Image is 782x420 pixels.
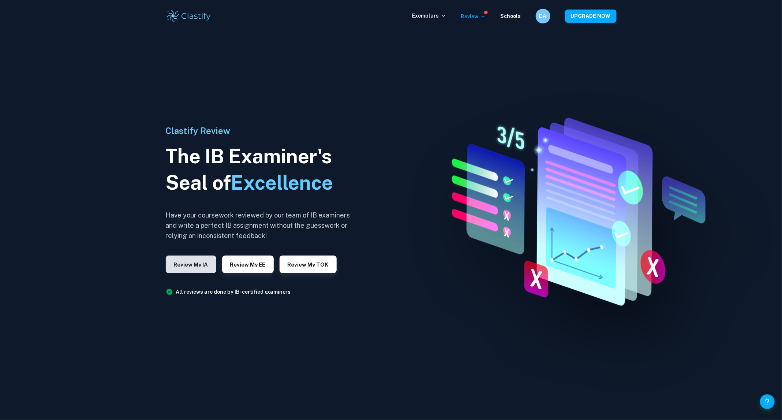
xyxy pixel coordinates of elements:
[166,256,216,273] button: Review my IA
[760,394,775,409] button: Help and Feedback
[412,12,446,20] p: Exemplars
[536,9,550,23] button: DA
[166,124,356,137] h6: Clastify Review
[280,256,337,273] button: Review my TOK
[501,13,521,19] a: Schools
[565,10,617,23] button: UPGRADE NOW
[166,143,356,196] h1: The IB Examiner's Seal of
[461,12,486,21] p: Review
[427,109,719,311] img: IA Review hero
[231,171,333,194] span: Excellence
[539,12,547,20] h6: DA
[222,256,274,273] button: Review my EE
[176,289,291,295] a: All reviews are done by IB-certified examiners
[166,9,212,23] img: Clastify logo
[166,210,356,241] h6: Have your coursework reviewed by our team of IB examiners and write a perfect IB assignment witho...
